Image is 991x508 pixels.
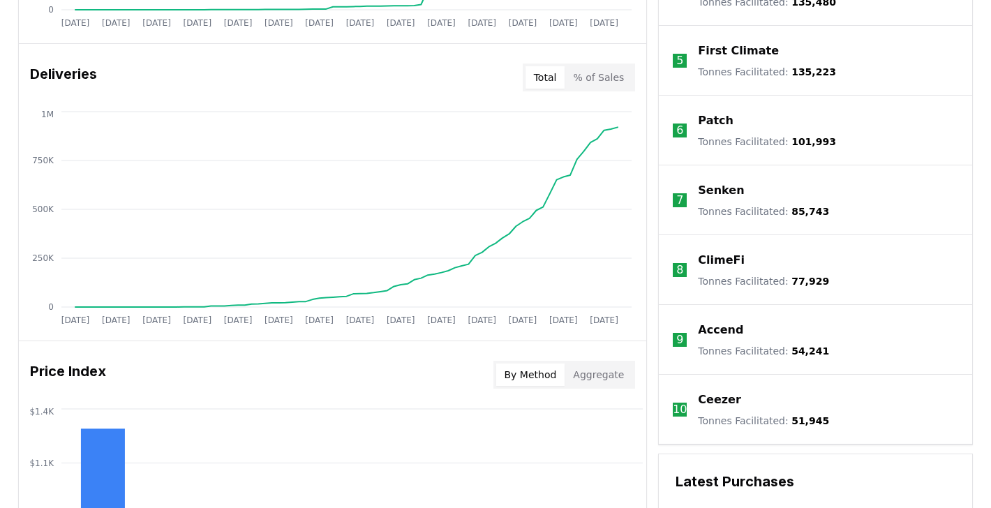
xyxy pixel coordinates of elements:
a: Senken [698,182,744,199]
a: Patch [698,112,733,129]
tspan: [DATE] [549,18,578,28]
tspan: [DATE] [224,18,253,28]
tspan: [DATE] [427,18,456,28]
p: 7 [676,192,683,209]
tspan: [DATE] [468,315,496,325]
tspan: [DATE] [61,315,90,325]
tspan: $1.4K [29,407,54,417]
tspan: [DATE] [102,315,131,325]
p: 8 [676,262,683,278]
tspan: [DATE] [590,315,618,325]
button: % of Sales [565,66,632,89]
tspan: 0 [48,302,54,312]
tspan: [DATE] [61,18,90,28]
tspan: [DATE] [346,18,375,28]
a: Ceezer [698,391,741,408]
tspan: 750K [32,156,54,165]
span: 54,241 [791,345,829,357]
a: Accend [698,322,743,338]
tspan: [DATE] [468,18,496,28]
button: By Method [496,364,565,386]
tspan: 250K [32,253,54,263]
p: Tonnes Facilitated : [698,274,829,288]
tspan: [DATE] [509,18,537,28]
tspan: 1M [41,110,54,119]
span: 77,929 [791,276,829,287]
h3: Price Index [30,361,106,389]
p: 10 [673,401,687,418]
p: 9 [676,331,683,348]
tspan: [DATE] [509,315,537,325]
p: Tonnes Facilitated : [698,204,829,218]
tspan: 500K [32,204,54,214]
tspan: [DATE] [590,18,618,28]
tspan: [DATE] [142,315,171,325]
tspan: [DATE] [549,315,578,325]
tspan: [DATE] [305,315,334,325]
tspan: [DATE] [184,18,212,28]
span: 135,223 [791,66,836,77]
p: 5 [676,52,683,69]
tspan: 0 [48,5,54,15]
tspan: [DATE] [264,18,293,28]
tspan: [DATE] [102,18,131,28]
tspan: [DATE] [184,315,212,325]
tspan: $1.1K [29,458,54,468]
p: Tonnes Facilitated : [698,414,829,428]
tspan: [DATE] [427,315,456,325]
a: First Climate [698,43,779,59]
h3: Deliveries [30,63,97,91]
tspan: [DATE] [387,315,415,325]
button: Total [526,66,565,89]
p: Tonnes Facilitated : [698,65,836,79]
h3: Latest Purchases [676,471,955,492]
button: Aggregate [565,364,632,386]
span: 85,743 [791,206,829,217]
p: 6 [676,122,683,139]
tspan: [DATE] [264,315,293,325]
tspan: [DATE] [224,315,253,325]
span: 51,945 [791,415,829,426]
tspan: [DATE] [142,18,171,28]
span: 101,993 [791,136,836,147]
tspan: [DATE] [305,18,334,28]
p: Tonnes Facilitated : [698,135,836,149]
p: Tonnes Facilitated : [698,344,829,358]
tspan: [DATE] [387,18,415,28]
a: ClimeFi [698,252,745,269]
tspan: [DATE] [346,315,375,325]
